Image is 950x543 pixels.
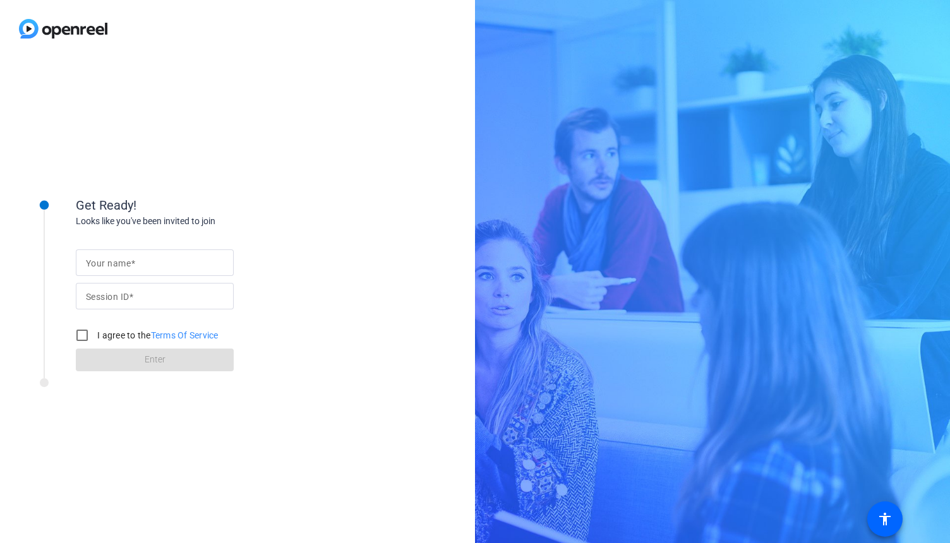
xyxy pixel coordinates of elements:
mat-icon: accessibility [877,511,893,527]
div: Looks like you've been invited to join [76,215,328,228]
label: I agree to the [95,329,219,342]
a: Terms Of Service [151,330,219,340]
mat-label: Your name [86,258,131,268]
mat-label: Session ID [86,292,129,302]
div: Get Ready! [76,196,328,215]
